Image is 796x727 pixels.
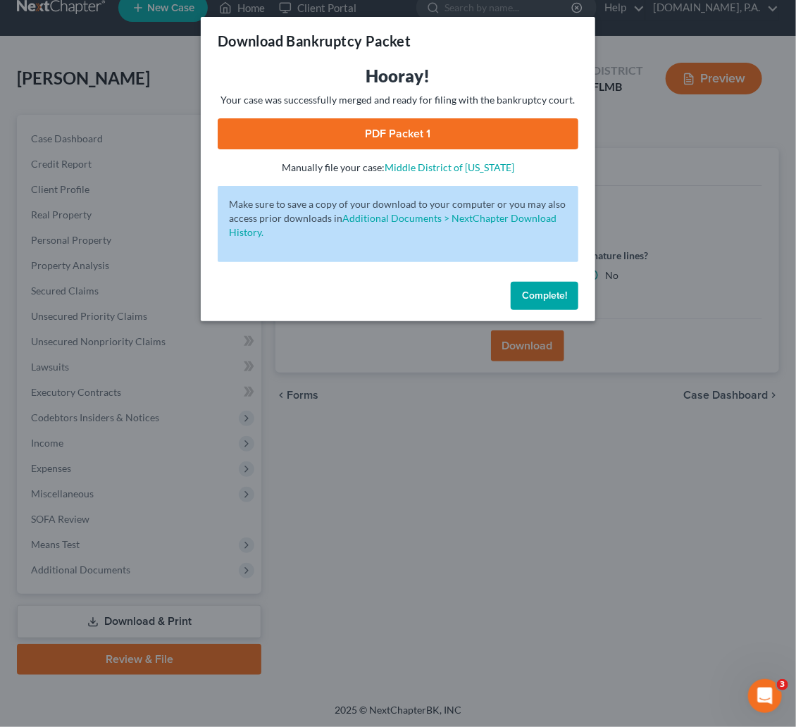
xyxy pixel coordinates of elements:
h3: Hooray! [218,65,578,87]
a: PDF Packet 1 [218,118,578,149]
h3: Download Bankruptcy Packet [218,31,411,51]
iframe: Intercom live chat [748,679,782,713]
span: Complete! [522,290,567,302]
p: Your case was successfully merged and ready for filing with the bankruptcy court. [218,93,578,107]
span: 3 [777,679,788,690]
a: Middle District of [US_STATE] [385,161,514,173]
p: Manually file your case: [218,161,578,175]
button: Complete! [511,282,578,310]
p: Make sure to save a copy of your download to your computer or you may also access prior downloads in [229,197,567,240]
a: Additional Documents > NextChapter Download History. [229,212,556,238]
